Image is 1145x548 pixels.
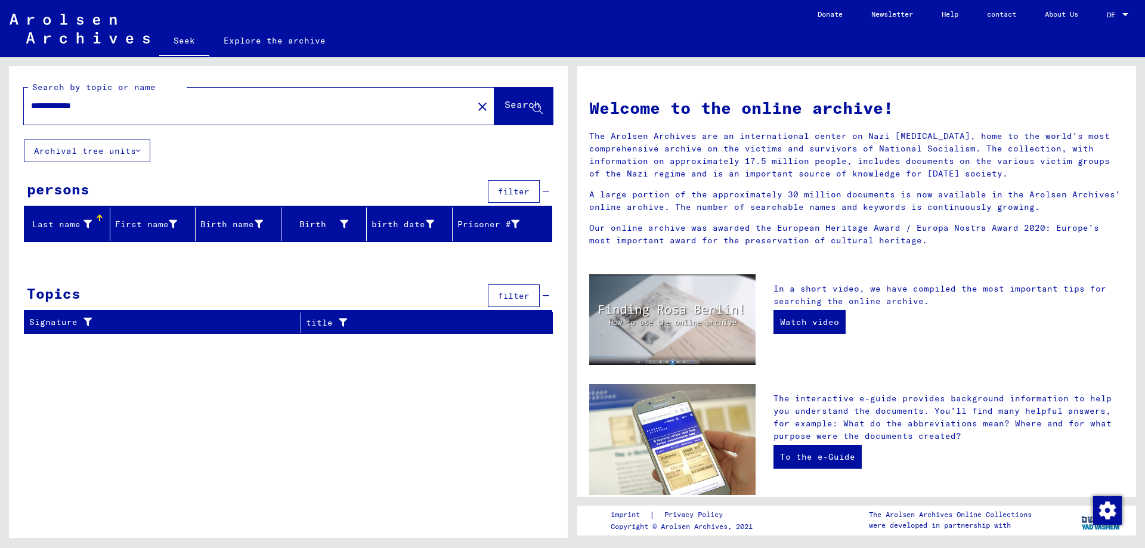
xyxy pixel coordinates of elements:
[110,208,196,241] mat-header-cell: First name
[372,215,452,234] div: birth date
[611,522,753,531] font: Copyright © Arolsen Archives, 2021
[32,219,81,230] font: Last name
[306,317,333,328] font: title
[664,510,723,519] font: Privacy Policy
[589,189,1121,212] font: A large portion of the approximately 30 million documents is now available in the Arolsen Archive...
[488,180,540,203] button: filter
[488,284,540,307] button: filter
[780,451,855,462] font: To the e-Guide
[27,284,81,302] font: Topics
[159,26,209,57] a: Seek
[457,215,538,234] div: Prisoner #
[1093,496,1122,525] img: Change consent
[942,10,958,18] font: Help
[27,180,89,198] font: persons
[589,131,1110,179] font: The Arolsen Archives are an international center on Nazi [MEDICAL_DATA], home to the world's most...
[818,10,843,18] font: Donate
[1093,496,1121,524] div: Change consent
[869,510,1032,519] font: The Arolsen Archives Online Collections
[200,219,254,230] font: Birth name
[1079,505,1124,535] img: yv_logo.png
[299,219,326,230] font: Birth
[29,215,110,234] div: Last name
[32,82,156,92] font: Search by topic or name
[589,384,756,495] img: eguide.jpg
[780,317,839,327] font: Watch video
[471,94,494,118] button: Clear
[773,445,862,469] a: To the e-Guide
[457,219,511,230] font: Prisoner #
[286,215,367,234] div: Birth
[224,35,326,46] font: Explore the archive
[871,10,913,18] font: Newsletter
[505,98,540,110] font: Search
[611,510,640,519] font: imprint
[306,313,538,332] div: title
[200,215,281,234] div: Birth name
[773,310,846,334] a: Watch video
[1107,10,1115,19] font: DE
[987,10,1016,18] font: contact
[29,317,78,327] font: Signature
[196,208,281,241] mat-header-cell: Birth name
[611,509,649,521] a: imprint
[174,35,195,46] font: Seek
[475,100,490,114] mat-icon: close
[115,219,169,230] font: First name
[29,313,301,332] div: Signature
[498,186,530,197] font: filter
[1045,10,1078,18] font: About Us
[773,283,1106,306] font: In a short video, we have compiled the most important tips for searching the online archive.
[453,208,552,241] mat-header-cell: Prisoner #
[372,219,425,230] font: birth date
[869,521,1011,530] font: were developed in partnership with
[494,88,553,125] button: Search
[589,274,756,365] img: video.jpg
[24,140,150,162] button: Archival tree units
[498,290,530,301] font: filter
[655,509,737,521] a: Privacy Policy
[589,222,1099,246] font: Our online archive was awarded the European Heritage Award / Europa Nostra Award 2020: Europe's m...
[773,393,1112,441] font: The interactive e-guide provides background information to help you understand the documents. You...
[367,208,453,241] mat-header-cell: birth date
[649,509,655,520] font: |
[115,215,196,234] div: First name
[589,97,893,118] font: Welcome to the online archive!
[24,208,110,241] mat-header-cell: Last name
[281,208,367,241] mat-header-cell: Birth
[10,14,150,44] img: Arolsen_neg.svg
[209,26,340,55] a: Explore the archive
[34,145,136,156] font: Archival tree units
